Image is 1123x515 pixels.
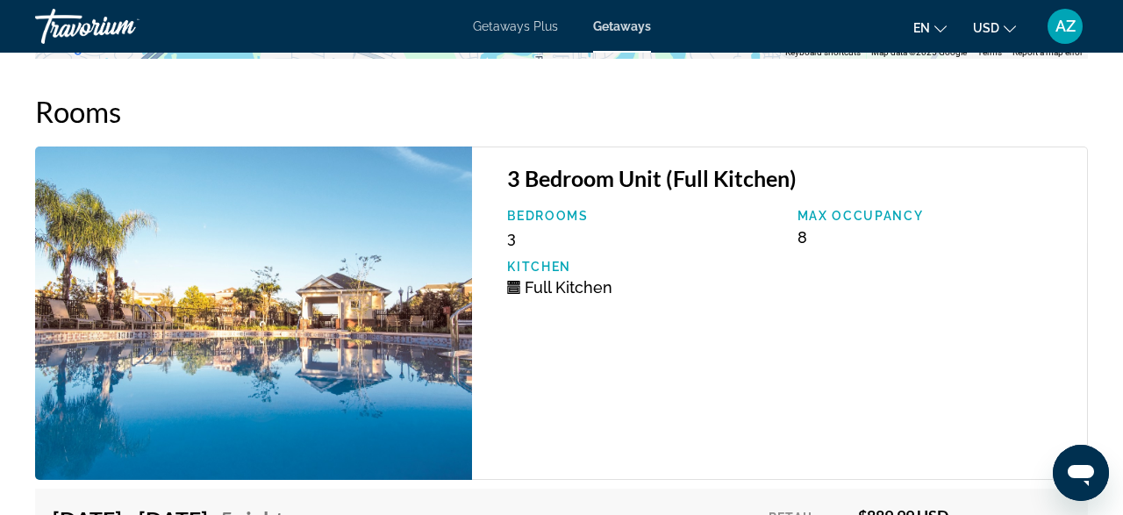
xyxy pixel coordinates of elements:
[913,15,947,40] button: Change language
[473,19,558,33] a: Getaways Plus
[1042,8,1088,45] button: User Menu
[507,165,1069,191] h3: 3 Bedroom Unit (Full Kitchen)
[35,4,211,49] a: Travorium
[593,19,651,33] a: Getaways
[913,21,930,35] span: en
[35,94,1088,129] h2: Rooms
[507,209,779,223] p: Bedrooms
[35,147,472,480] img: C409O01X.jpg
[1053,445,1109,501] iframe: Button to launch messaging window
[785,46,861,59] button: Keyboard shortcuts
[798,228,807,247] span: 8
[525,278,612,297] span: Full Kitchen
[973,15,1016,40] button: Change currency
[1055,18,1076,35] span: AZ
[507,228,516,247] span: 3
[507,260,779,274] p: Kitchen
[798,209,1069,223] p: Max Occupancy
[973,21,999,35] span: USD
